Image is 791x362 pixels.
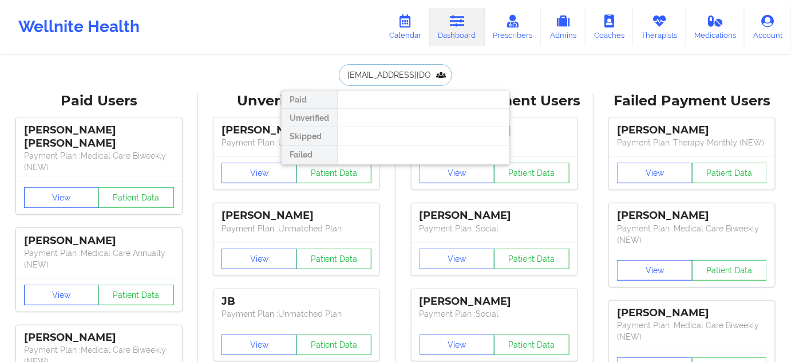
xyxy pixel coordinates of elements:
div: JB [222,295,371,308]
div: [PERSON_NAME] [617,209,767,222]
button: View [617,260,693,281]
a: Account [745,8,791,46]
div: [PERSON_NAME] [420,295,569,308]
button: Patient Data [98,187,174,208]
div: Unverified [282,109,337,127]
p: Payment Plan : Medical Care Biweekly (NEW) [24,150,174,173]
a: Coaches [586,8,633,46]
div: [PERSON_NAME] [617,306,767,320]
div: Unverified Users [206,92,388,110]
button: View [420,163,495,183]
div: Paid [282,91,337,109]
div: [PERSON_NAME] [617,124,767,137]
button: View [24,187,100,208]
a: Dashboard [430,8,485,46]
a: Calendar [381,8,430,46]
a: Prescribers [485,8,541,46]
div: [PERSON_NAME] [24,331,174,344]
a: Medications [686,8,745,46]
p: Payment Plan : Therapy Monthly (NEW) [617,137,767,148]
button: Patient Data [296,163,372,183]
button: View [24,285,100,305]
a: Admins [541,8,586,46]
p: Payment Plan : Social [420,308,569,320]
button: Patient Data [98,285,174,305]
p: Payment Plan : Medical Care Annually (NEW) [24,247,174,270]
div: [PERSON_NAME] [420,209,569,222]
button: Patient Data [296,249,372,269]
div: Failed [282,146,337,164]
button: View [222,163,297,183]
div: [PERSON_NAME] [24,234,174,247]
button: View [222,335,297,355]
p: Payment Plan : Unmatched Plan [222,308,371,320]
p: Payment Plan : Unmatched Plan [222,223,371,234]
div: Failed Payment Users [602,92,784,110]
p: Payment Plan : Unmatched Plan [222,137,371,148]
div: Skipped [282,127,337,145]
div: [PERSON_NAME] [222,209,371,222]
button: Patient Data [692,260,768,281]
button: View [420,335,495,355]
div: Paid Users [8,92,190,110]
p: Payment Plan : Social [420,223,569,234]
button: Patient Data [692,163,768,183]
button: View [222,249,297,269]
div: [PERSON_NAME] [222,124,371,137]
button: View [617,163,693,183]
p: Payment Plan : Medical Care Biweekly (NEW) [617,223,767,246]
div: [PERSON_NAME] [PERSON_NAME] [24,124,174,150]
button: Patient Data [494,249,569,269]
p: Payment Plan : Medical Care Biweekly (NEW) [617,320,767,343]
button: Patient Data [296,335,372,355]
button: Patient Data [494,335,569,355]
button: Patient Data [494,163,569,183]
a: Therapists [633,8,686,46]
button: View [420,249,495,269]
